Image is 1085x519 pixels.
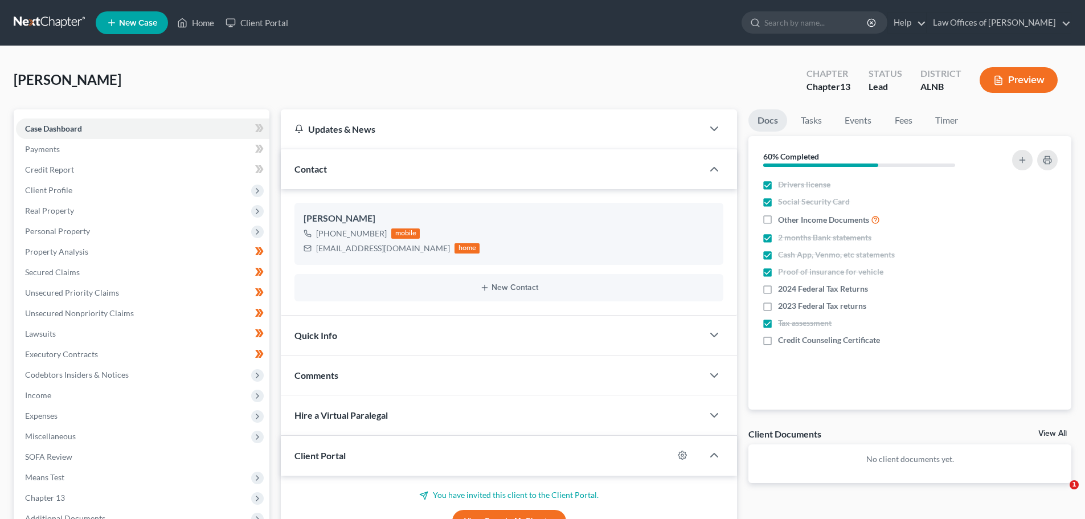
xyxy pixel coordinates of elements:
[1046,480,1074,508] iframe: Intercom live chat
[25,493,65,502] span: Chapter 13
[778,232,871,243] span: 2 months Bank statements
[25,390,51,400] span: Income
[25,431,76,441] span: Miscellaneous
[455,243,480,254] div: home
[14,71,121,88] span: [PERSON_NAME]
[316,228,387,239] div: [PHONE_NUMBER]
[25,288,119,297] span: Unsecured Priority Claims
[869,80,902,93] div: Lead
[25,329,56,338] span: Lawsuits
[869,67,902,80] div: Status
[778,196,850,207] span: Social Security Card
[220,13,294,33] a: Client Portal
[25,472,64,482] span: Means Test
[926,109,967,132] a: Timer
[25,144,60,154] span: Payments
[171,13,220,33] a: Home
[294,450,346,461] span: Client Portal
[316,243,450,254] div: [EMAIL_ADDRESS][DOMAIN_NAME]
[16,139,269,160] a: Payments
[885,109,922,132] a: Fees
[16,447,269,467] a: SOFA Review
[25,349,98,359] span: Executory Contracts
[806,80,850,93] div: Chapter
[920,80,961,93] div: ALNB
[16,283,269,303] a: Unsecured Priority Claims
[792,109,831,132] a: Tasks
[25,226,90,236] span: Personal Property
[304,283,714,292] button: New Contact
[927,13,1071,33] a: Law Offices of [PERSON_NAME]
[840,81,850,92] span: 13
[119,19,157,27] span: New Case
[25,165,74,174] span: Credit Report
[25,370,129,379] span: Codebtors Insiders & Notices
[25,452,72,461] span: SOFA Review
[16,344,269,365] a: Executory Contracts
[16,118,269,139] a: Case Dashboard
[778,334,880,346] span: Credit Counseling Certificate
[1070,480,1079,489] span: 1
[778,214,869,226] span: Other Income Documents
[778,300,866,312] span: 2023 Federal Tax returns
[778,317,832,329] span: Tax assessment
[758,453,1062,465] p: No client documents yet.
[16,324,269,344] a: Lawsuits
[764,12,869,33] input: Search by name...
[836,109,881,132] a: Events
[888,13,926,33] a: Help
[778,283,868,295] span: 2024 Federal Tax Returns
[25,206,74,215] span: Real Property
[25,124,82,133] span: Case Dashboard
[778,179,830,190] span: Drivers license
[920,67,961,80] div: District
[294,330,337,341] span: Quick Info
[1038,430,1067,438] a: View All
[748,428,821,440] div: Client Documents
[980,67,1058,93] button: Preview
[806,67,850,80] div: Chapter
[294,410,388,420] span: Hire a Virtual Paralegal
[304,212,714,226] div: [PERSON_NAME]
[25,185,72,195] span: Client Profile
[16,303,269,324] a: Unsecured Nonpriority Claims
[294,123,689,135] div: Updates & News
[25,411,58,420] span: Expenses
[748,109,787,132] a: Docs
[16,242,269,262] a: Property Analysis
[778,266,883,277] span: Proof of insurance for vehicle
[294,370,338,381] span: Comments
[391,228,420,239] div: mobile
[763,152,819,161] strong: 60% Completed
[294,164,327,174] span: Contact
[25,308,134,318] span: Unsecured Nonpriority Claims
[16,160,269,180] a: Credit Report
[16,262,269,283] a: Secured Claims
[25,267,80,277] span: Secured Claims
[294,489,723,501] p: You have invited this client to the Client Portal.
[778,249,895,260] span: Cash App, Venmo, etc statements
[25,247,88,256] span: Property Analysis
